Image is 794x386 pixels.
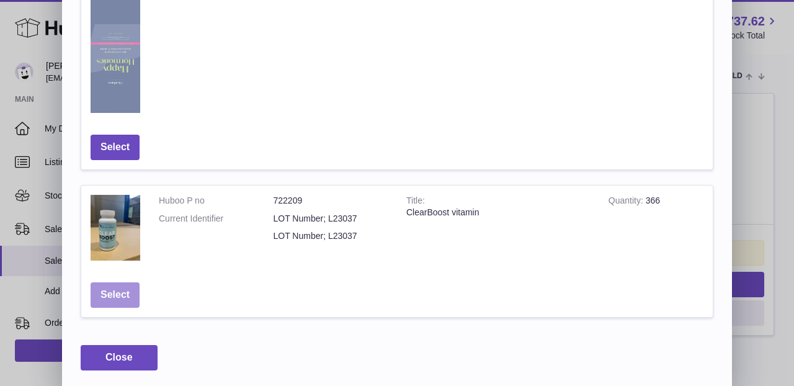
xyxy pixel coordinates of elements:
[274,230,388,242] dd: LOT Number; L23037
[91,282,140,308] button: Select
[274,213,388,225] dd: LOT Number; L23037
[274,195,388,207] dd: 722209
[159,195,274,207] dt: Huboo P no
[81,345,158,370] button: Close
[609,195,646,209] strong: Quantity
[105,352,133,362] span: Close
[159,213,274,225] dt: Current Identifier
[406,207,590,218] div: ClearBoost vitamin
[599,186,713,274] td: 366
[91,195,140,261] img: ClearBoost vitamin
[406,195,425,209] strong: Title
[91,135,140,160] button: Select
